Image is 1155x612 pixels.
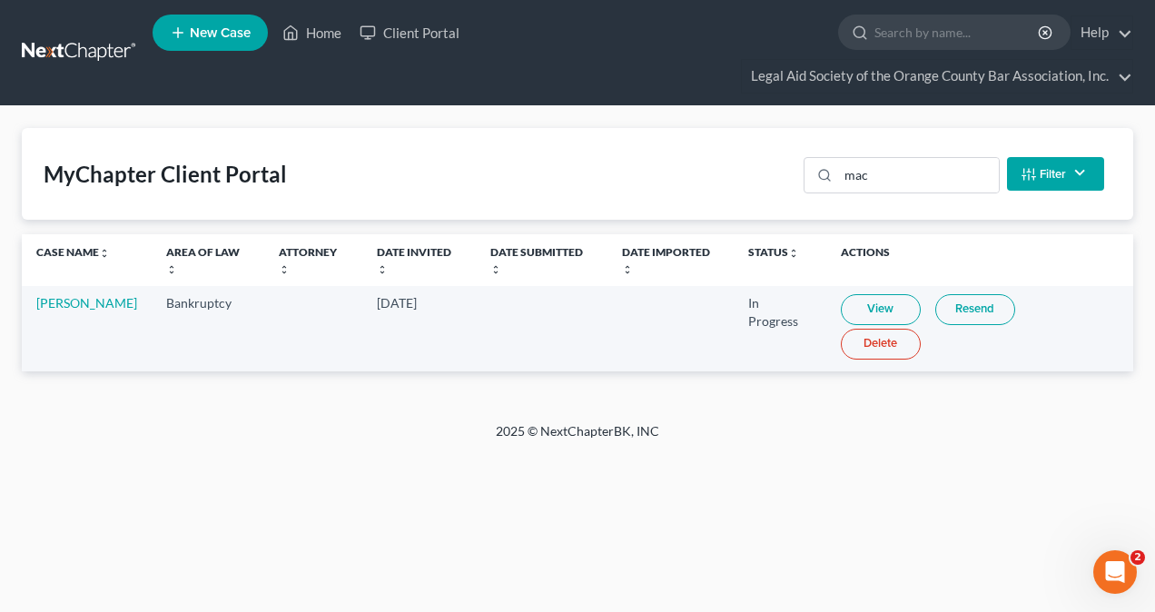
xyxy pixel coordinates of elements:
[1007,157,1104,191] button: Filter
[748,245,799,259] a: Statusunfold_more
[841,294,921,325] a: View
[788,248,799,259] i: unfold_more
[490,245,583,274] a: Date Submittedunfold_more
[279,245,337,274] a: Attorneyunfold_more
[734,286,826,370] td: In Progress
[742,60,1132,93] a: Legal Aid Society of the Orange County Bar Association, Inc.
[874,15,1041,49] input: Search by name...
[826,234,1133,286] th: Actions
[152,286,264,370] td: Bankruptcy
[279,264,290,275] i: unfold_more
[622,264,633,275] i: unfold_more
[190,26,251,40] span: New Case
[377,245,451,274] a: Date Invitedunfold_more
[841,329,921,360] a: Delete
[166,245,240,274] a: Area of Lawunfold_more
[377,295,417,311] span: [DATE]
[99,248,110,259] i: unfold_more
[350,16,469,49] a: Client Portal
[935,294,1015,325] a: Resend
[273,16,350,49] a: Home
[44,160,287,189] div: MyChapter Client Portal
[166,264,177,275] i: unfold_more
[1093,550,1137,594] iframe: Intercom live chat
[60,422,1095,455] div: 2025 © NextChapterBK, INC
[36,295,137,311] a: [PERSON_NAME]
[1130,550,1145,565] span: 2
[490,264,501,275] i: unfold_more
[1071,16,1132,49] a: Help
[36,245,110,259] a: Case Nameunfold_more
[622,245,710,274] a: Date Importedunfold_more
[838,158,999,192] input: Search...
[377,264,388,275] i: unfold_more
